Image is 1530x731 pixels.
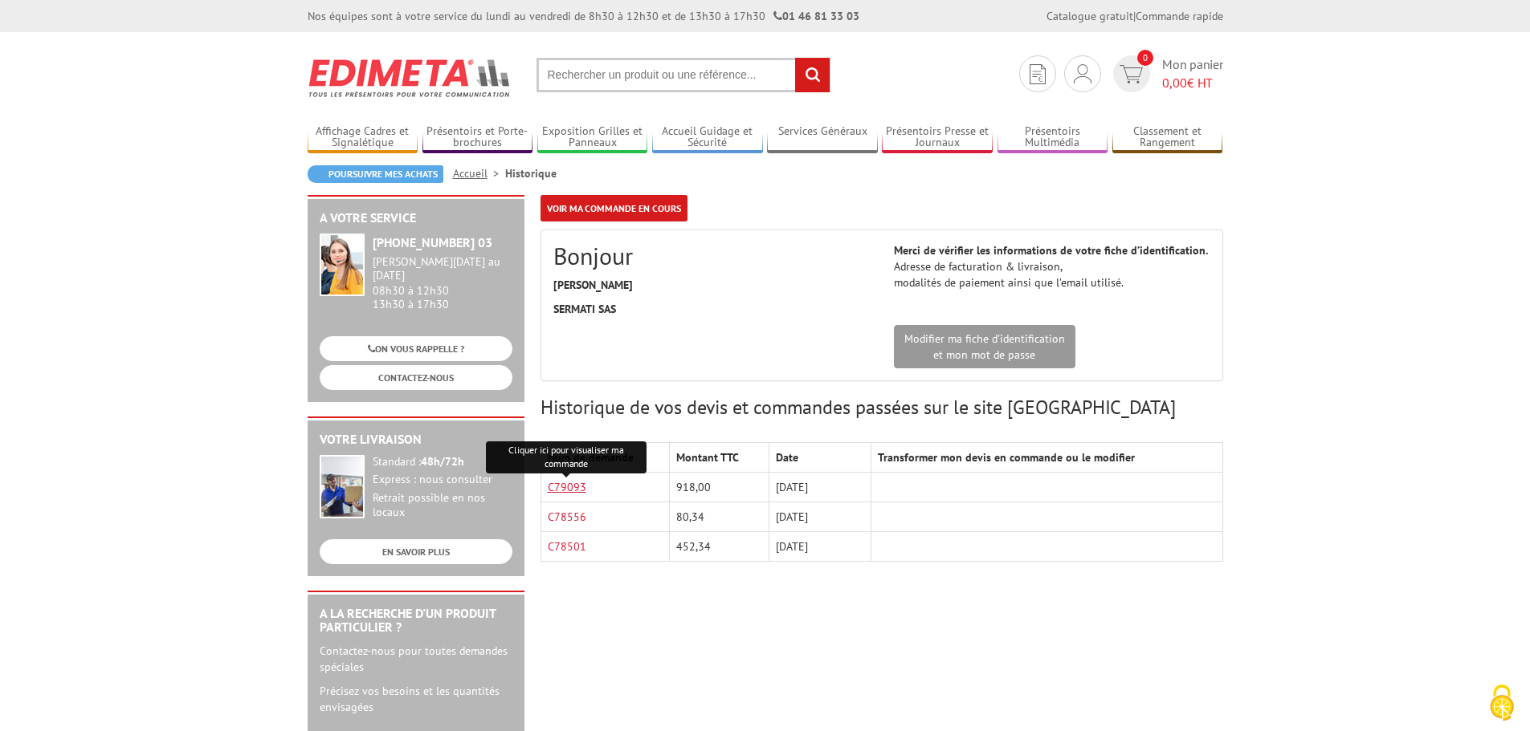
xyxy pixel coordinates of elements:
h2: A votre service [320,211,512,225]
div: Standard : [373,455,512,469]
a: Commande rapide [1136,9,1223,23]
h2: A la recherche d'un produit particulier ? [320,607,512,635]
input: Rechercher un produit ou une référence... [537,58,830,92]
div: [PERSON_NAME][DATE] au [DATE] [373,255,512,282]
button: Cookies (fenêtre modale) [1474,676,1530,731]
strong: 01 46 81 33 03 [773,9,859,23]
a: Services Généraux [767,124,878,151]
a: Accueil [453,166,505,181]
p: Contactez-nous pour toutes demandes spéciales [320,643,512,675]
span: 0 [1137,50,1153,66]
div: 08h30 à 12h30 13h30 à 17h30 [373,255,512,311]
img: devis rapide [1120,65,1143,83]
img: widget-service.jpg [320,234,365,296]
a: Catalogue gratuit [1047,9,1133,23]
div: Cliquer ici pour visualiser ma commande [486,441,647,473]
img: Edimeta [308,48,512,108]
span: 0,00 [1162,75,1187,91]
strong: SERMATI SAS [553,302,616,316]
a: Présentoirs et Porte-brochures [422,124,533,151]
div: Express : nous consulter [373,473,512,487]
a: Poursuivre mes achats [308,165,443,183]
td: 80,34 [670,502,769,532]
span: Mon panier [1162,55,1223,92]
img: devis rapide [1074,64,1091,83]
strong: 48h/72h [421,454,464,469]
h2: Bonjour [553,242,870,269]
a: Présentoirs Presse et Journaux [882,124,993,151]
a: C79093 [548,480,586,494]
td: [DATE] [769,502,871,532]
li: Historique [505,165,557,181]
td: 918,00 [670,473,769,502]
img: Cookies (fenêtre modale) [1482,683,1522,723]
div: | [1047,8,1223,24]
a: Exposition Grilles et Panneaux [537,124,648,151]
p: Précisez vos besoins et les quantités envisagées [320,683,512,715]
img: devis rapide [1030,64,1046,84]
span: € HT [1162,74,1223,92]
a: C78501 [548,539,586,554]
a: Présentoirs Multimédia [998,124,1108,151]
a: ON VOUS RAPPELLE ? [320,336,512,361]
a: Voir ma commande en cours [541,195,687,221]
a: Accueil Guidage et Sécurité [652,124,763,151]
a: Modifier ma fiche d'identificationet mon mot de passe [894,325,1075,368]
div: Retrait possible en nos locaux [373,491,512,520]
strong: [PHONE_NUMBER] 03 [373,234,492,250]
strong: [PERSON_NAME] [553,278,633,292]
strong: Merci de vérifier les informations de votre fiche d’identification. [894,243,1208,258]
th: Date [769,443,871,473]
th: Montant TTC [670,443,769,473]
img: widget-livraison.jpg [320,455,365,518]
td: [DATE] [769,532,871,562]
a: EN SAVOIR PLUS [320,539,512,564]
td: [DATE] [769,473,871,502]
a: Affichage Cadres et Signalétique [308,124,418,151]
h2: Votre livraison [320,433,512,447]
a: Classement et Rangement [1112,124,1223,151]
h3: Historique de vos devis et commandes passées sur le site [GEOGRAPHIC_DATA] [541,397,1223,418]
a: C78556 [548,510,586,524]
input: rechercher [795,58,830,92]
p: Adresse de facturation & livraison, modalités de paiement ainsi que l’email utilisé. [894,242,1210,290]
a: devis rapide 0 Mon panier 0,00€ HT [1109,55,1223,92]
div: Nos équipes sont à votre service du lundi au vendredi de 8h30 à 12h30 et de 13h30 à 17h30 [308,8,859,24]
th: Transformer mon devis en commande ou le modifier [871,443,1222,473]
td: 452,34 [670,532,769,562]
a: CONTACTEZ-NOUS [320,365,512,390]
